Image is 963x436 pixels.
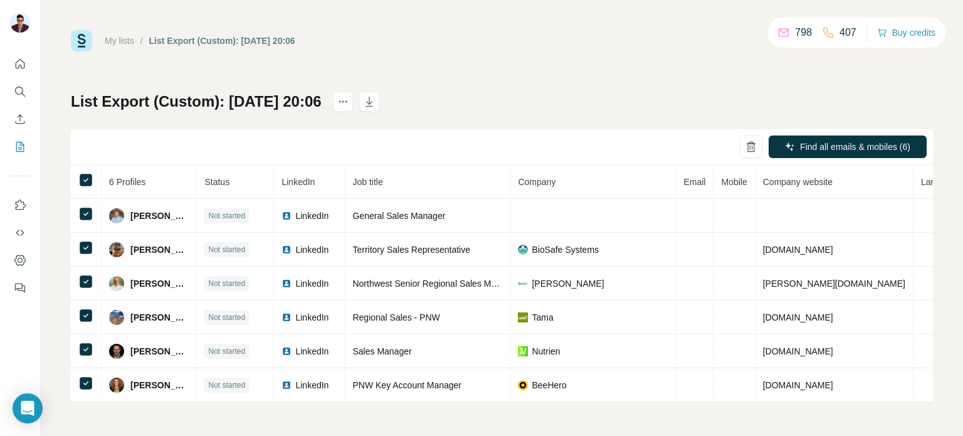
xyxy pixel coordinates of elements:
[208,380,245,391] span: Not started
[140,35,143,47] li: /
[295,345,329,358] span: LinkedIn
[10,221,30,244] button: Use Surfe API
[130,243,189,256] span: [PERSON_NAME]
[208,346,245,357] span: Not started
[208,278,245,289] span: Not started
[352,312,439,322] span: Regional Sales - PNW
[282,279,292,289] img: LinkedIn logo
[10,277,30,299] button: Feedback
[130,210,189,222] span: [PERSON_NAME]
[795,25,812,40] p: 798
[532,277,604,290] span: [PERSON_NAME]
[763,245,833,255] span: [DOMAIN_NAME]
[352,346,411,356] span: Sales Manager
[208,244,245,255] span: Not started
[10,108,30,130] button: Enrich CSV
[295,243,329,256] span: LinkedIn
[295,210,329,222] span: LinkedIn
[295,311,329,324] span: LinkedIn
[921,177,954,187] span: Landline
[282,177,315,187] span: LinkedIn
[71,92,322,112] h1: List Export (Custom): [DATE] 20:06
[109,276,124,291] img: Avatar
[518,279,528,289] img: company-logo
[208,312,245,323] span: Not started
[149,35,295,47] div: List Export (Custom): [DATE] 20:06
[130,277,189,290] span: [PERSON_NAME]
[763,346,833,356] span: [DOMAIN_NAME]
[352,177,382,187] span: Job title
[532,243,599,256] span: BioSafe Systems
[839,25,856,40] p: 407
[532,311,553,324] span: Tama
[800,141,910,153] span: Find all emails & mobiles (6)
[333,92,353,112] button: actions
[130,311,189,324] span: [PERSON_NAME]
[721,177,747,187] span: Mobile
[532,379,566,391] span: BeeHero
[204,177,229,187] span: Status
[295,379,329,391] span: LinkedIn
[763,279,905,289] span: [PERSON_NAME][DOMAIN_NAME]
[109,344,124,359] img: Avatar
[877,24,935,41] button: Buy credits
[295,277,329,290] span: LinkedIn
[109,177,145,187] span: 6 Profiles
[10,194,30,216] button: Use Surfe on LinkedIn
[13,393,43,423] div: Open Intercom Messenger
[769,136,927,158] button: Find all emails & mobiles (6)
[518,346,528,356] img: company-logo
[352,279,518,289] span: Northwest Senior Regional Sales Manager
[518,177,555,187] span: Company
[10,136,30,158] button: My lists
[532,345,560,358] span: Nutrien
[683,177,705,187] span: Email
[130,379,189,391] span: [PERSON_NAME]
[352,245,470,255] span: Territory Sales Representative
[10,13,30,33] img: Avatar
[282,312,292,322] img: LinkedIn logo
[10,80,30,103] button: Search
[109,242,124,257] img: Avatar
[109,310,124,325] img: Avatar
[352,211,445,221] span: General Sales Manager
[130,345,189,358] span: [PERSON_NAME]
[518,245,528,255] img: company-logo
[71,30,92,51] img: Surfe Logo
[763,312,833,322] span: [DOMAIN_NAME]
[282,380,292,390] img: LinkedIn logo
[105,36,134,46] a: My lists
[282,245,292,255] img: LinkedIn logo
[518,380,528,390] img: company-logo
[282,211,292,221] img: LinkedIn logo
[10,249,30,272] button: Dashboard
[763,177,833,187] span: Company website
[109,208,124,223] img: Avatar
[282,346,292,356] img: LinkedIn logo
[763,380,833,390] span: [DOMAIN_NAME]
[518,312,528,322] img: company-logo
[352,380,461,390] span: PNW Key Account Manager
[208,210,245,221] span: Not started
[109,378,124,393] img: Avatar
[10,53,30,75] button: Quick start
